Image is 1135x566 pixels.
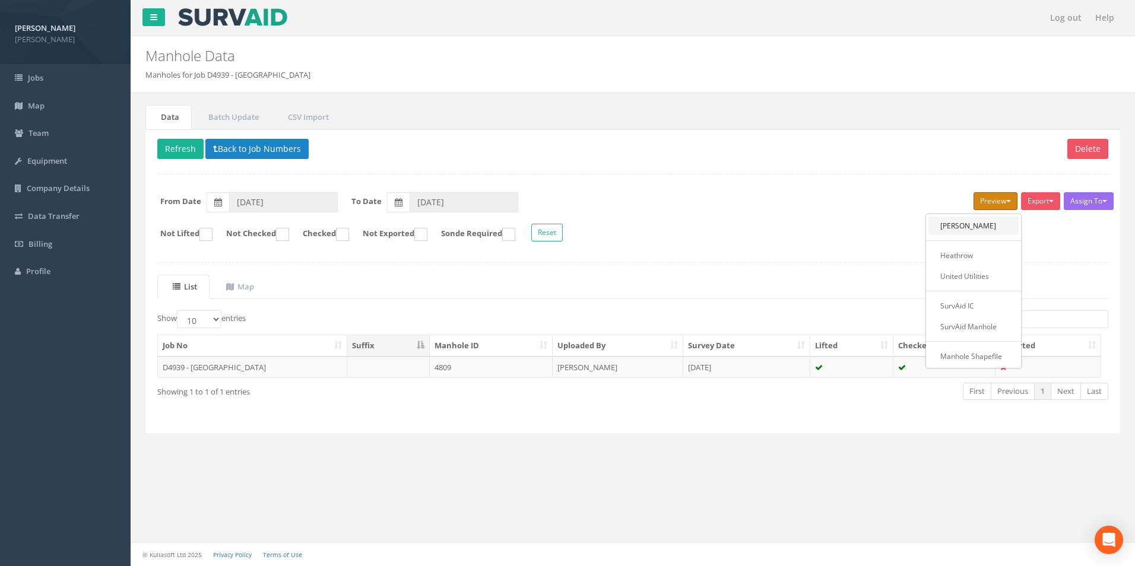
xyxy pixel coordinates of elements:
button: Export [1021,192,1060,210]
label: Not Lifted [148,228,213,241]
small: © Kullasoft Ltd 2025 [142,551,202,559]
a: SurvAid IC [928,297,1019,315]
select: Showentries [177,310,221,328]
th: Uploaded By: activate to sort column ascending [553,335,683,357]
a: CSV Import [272,105,341,129]
th: Survey Date: activate to sort column ascending [683,335,810,357]
button: Refresh [157,139,204,159]
li: Manholes for Job D4939 - [GEOGRAPHIC_DATA] [145,69,310,81]
th: Lifted: activate to sort column ascending [810,335,894,357]
a: Next [1051,383,1081,400]
uib-tab-heading: List [173,281,197,292]
label: To Date [351,196,382,207]
div: Open Intercom Messenger [1095,526,1123,554]
a: List [157,275,210,299]
span: Profile [26,266,50,276]
a: Last [1080,383,1108,400]
span: Equipment [27,155,67,166]
label: Sonde Required [429,228,515,241]
th: Checked: activate to sort column ascending [893,335,995,357]
td: D4939 - [GEOGRAPHIC_DATA] [158,357,347,378]
span: Map [28,100,45,111]
a: Heathrow [928,246,1019,265]
span: [PERSON_NAME] [15,34,116,45]
td: [PERSON_NAME] [553,357,683,378]
label: From Date [160,196,201,207]
label: Not Exported [351,228,427,241]
strong: [PERSON_NAME] [15,23,75,33]
a: Data [145,105,192,129]
label: Not Checked [214,228,289,241]
a: Privacy Policy [213,551,252,559]
span: Data Transfer [28,211,80,221]
button: Assign To [1064,192,1114,210]
button: Delete [1067,139,1108,159]
span: Team [28,128,49,138]
a: SurvAid Manhole [928,317,1019,336]
a: [PERSON_NAME] [928,217,1019,235]
div: Showing 1 to 1 of 1 entries [157,381,543,398]
a: 1 [1034,383,1051,400]
a: First [963,383,991,400]
uib-tab-heading: Map [226,281,254,292]
button: Back to Job Numbers [205,139,309,159]
button: Reset [531,224,563,241]
a: Manhole Shapefile [928,347,1019,365]
a: Terms of Use [263,551,302,559]
label: Search: [970,310,1108,328]
input: Search: [1000,310,1108,328]
a: United Utilities [928,267,1019,285]
th: Job No: activate to sort column ascending [158,335,347,357]
h2: Manhole Data [145,48,955,63]
span: Company Details [27,183,90,193]
td: 4809 [430,357,553,378]
th: Manhole ID: activate to sort column ascending [430,335,553,357]
input: To Date [410,192,518,212]
span: Jobs [28,72,43,83]
label: Checked [291,228,349,241]
a: Batch Update [193,105,271,129]
span: Billing [28,239,52,249]
input: From Date [229,192,338,212]
a: [PERSON_NAME] [PERSON_NAME] [15,20,116,44]
a: Previous [991,383,1035,400]
button: Preview [974,192,1017,210]
th: Exported: activate to sort column ascending [995,335,1101,357]
td: [DATE] [683,357,810,378]
label: Show entries [157,310,246,328]
a: Map [211,275,267,299]
th: Suffix: activate to sort column descending [347,335,430,357]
